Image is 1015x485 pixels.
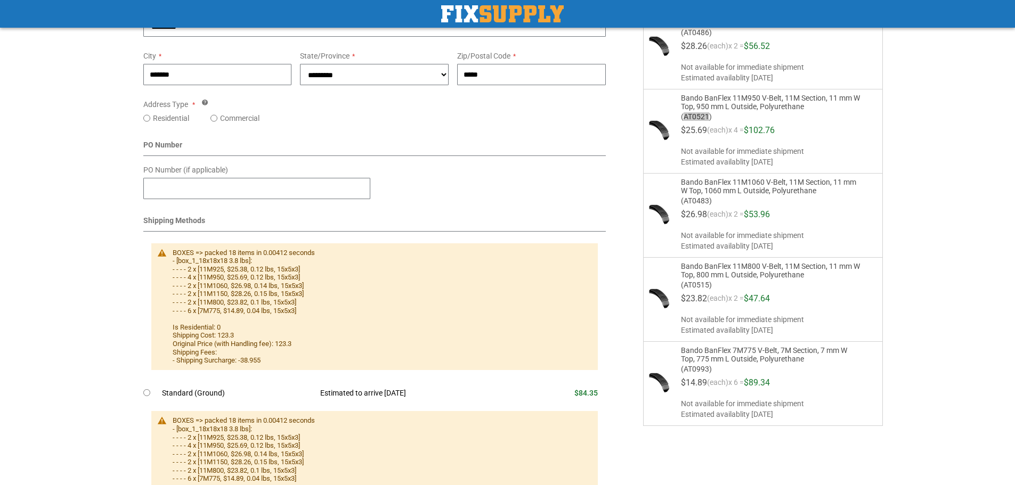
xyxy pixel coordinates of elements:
[649,120,670,141] img: Bando BanFlex 11M950 V-Belt, 11M Section, 11 mm W Top, 950 mm L Outside, Polyurethane
[681,314,873,325] span: Not available for immediate shipment
[153,113,189,124] label: Residential
[707,294,728,307] span: (each)
[744,293,770,303] span: $47.64
[681,241,873,251] span: Estimated availablity [DATE]
[681,230,873,241] span: Not available for immediate shipment
[707,379,728,391] span: (each)
[681,195,860,205] span: (AT0483)
[681,178,860,195] span: Bando BanFlex 11M1060 V-Belt, 11M Section, 11 mm W Top, 1060 mm L Outside, Polyurethane
[681,111,860,121] span: (AT0521)
[681,209,707,219] span: $26.98
[220,113,259,124] label: Commercial
[649,372,670,393] img: Bando BanFlex 7M775 V-Belt, 7M Section, 7 mm W Top, 775 mm L Outside, Polyurethane
[681,409,873,420] span: Estimated availablity [DATE]
[728,294,744,307] span: x 2 =
[681,157,873,167] span: Estimated availablity [DATE]
[143,100,188,109] span: Address Type
[681,94,860,111] span: Bando BanFlex 11M950 V-Belt, 11M Section, 11 mm W Top, 950 mm L Outside, Polyurethane
[681,377,707,388] span: $14.89
[707,210,728,223] span: (each)
[143,139,606,156] div: PO Number
[681,62,873,72] span: Not available for immediate shipment
[143,166,228,174] span: PO Number (if applicable)
[681,398,873,409] span: Not available for immediate shipment
[457,52,510,60] span: Zip/Postal Code
[681,262,860,279] span: Bando BanFlex 11M800 V-Belt, 11M Section, 11 mm W Top, 800 mm L Outside, Polyurethane
[728,379,744,391] span: x 6 =
[300,52,350,60] span: State/Province
[681,363,860,373] span: (AT0993)
[312,382,518,405] td: Estimated to arrive [DATE]
[744,41,770,51] span: $56.52
[744,377,770,388] span: $89.34
[649,288,670,309] img: Bando BanFlex 11M800 V-Belt, 11M Section, 11 mm W Top, 800 mm L Outside, Polyurethane
[728,126,744,139] span: x 4 =
[728,210,744,223] span: x 2 =
[681,125,707,135] span: $25.69
[707,126,728,139] span: (each)
[707,42,728,55] span: (each)
[649,36,670,57] img: Bando BanFlex 11M1150 V-Belt, 11M Section, 11 mm W Top, 1150 mm L Outside, Polyurethane
[681,41,707,51] span: $28.26
[681,346,860,363] span: Bando BanFlex 7M775 V-Belt, 7M Section, 7 mm W Top, 775 mm L Outside, Polyurethane
[173,249,588,365] div: BOXES => packed 18 items in 0.00412 seconds - [box_1_18x18x18 3.8 lbs]: - - - - 2 x [11M925, $25....
[744,209,770,219] span: $53.96
[574,389,598,397] span: $84.35
[681,72,873,83] span: Estimated availablity [DATE]
[681,293,707,303] span: $23.82
[681,325,873,335] span: Estimated availablity [DATE]
[143,52,156,60] span: City
[681,146,873,157] span: Not available for immediate shipment
[441,5,564,22] a: store logo
[681,27,860,37] span: (AT0486)
[744,125,775,135] span: $102.76
[162,382,313,405] td: Standard (Ground)
[728,42,744,55] span: x 2 =
[649,204,670,225] img: Bando BanFlex 11M1060 V-Belt, 11M Section, 11 mm W Top, 1060 mm L Outside, Polyurethane
[143,215,606,232] div: Shipping Methods
[681,279,860,289] span: (AT0515)
[441,5,564,22] img: Fix Industrial Supply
